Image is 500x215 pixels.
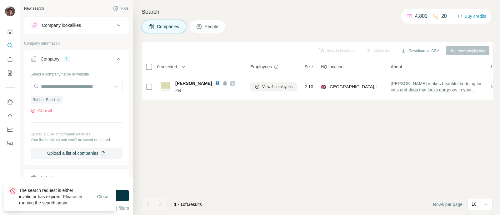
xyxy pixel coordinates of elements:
button: Quick start [5,26,15,37]
p: 20 [441,12,447,20]
button: Company lookalikes [24,18,129,33]
span: Employees [250,64,272,70]
span: 2-10 [304,84,313,90]
p: Upload a CSV of company websites. [31,131,122,137]
button: Clear all [31,108,52,114]
button: Search [5,40,15,51]
div: Industry [41,174,56,181]
img: Logo of Charley Chau [160,82,170,92]
p: The search request is either invalid or has expired. Please try running the search again. [19,187,89,206]
p: 10 [472,201,477,207]
span: [GEOGRAPHIC_DATA], [GEOGRAPHIC_DATA]|[GEOGRAPHIC_DATA]|[GEOGRAPHIC_DATA] (M)|Sale [328,84,383,90]
button: Feedback [5,138,15,149]
button: Upload a list of companies [31,148,122,159]
span: View 4 employees [262,84,292,90]
button: Use Surfe API [5,110,15,121]
button: Enrich CSV [5,54,15,65]
span: of [183,202,187,207]
button: Company1 [24,51,129,69]
span: Rubber Road [32,97,55,103]
img: Avatar [5,6,15,16]
div: New search [24,6,44,11]
button: Buy credits [457,12,486,21]
span: HQ location [321,64,343,70]
span: [PERSON_NAME] [175,80,212,86]
h4: Search [142,7,492,16]
p: Your list is private and won't be saved or shared. [31,137,122,143]
span: People [205,23,219,30]
span: Companies [157,23,180,30]
div: 2000 search results remaining [52,181,102,186]
span: Lists [491,64,500,70]
span: 🇬🇧 [321,84,326,90]
img: LinkedIn logo [215,81,220,86]
button: View 4 employees [250,82,297,91]
div: Company lookalikes [42,22,81,28]
button: Download as CSV [397,46,443,56]
span: 1 - 1 [174,202,183,207]
button: Hide [109,4,133,13]
div: Select a company name or website [31,69,122,77]
span: Close [97,193,108,200]
button: Close [93,191,113,202]
span: Size [304,64,313,70]
button: Use Surfe on LinkedIn [5,96,15,108]
div: Company [41,56,59,62]
span: About [391,64,402,70]
span: [PERSON_NAME] makes beautiful bedding for cats and dogs that looks gorgeous in your home. [391,81,483,93]
span: results [174,202,202,207]
button: My lists [5,67,15,79]
span: 0 selected [157,64,177,70]
span: Rows per page [433,201,462,208]
p: 4,801 [415,12,427,20]
button: Dashboard [5,124,15,135]
div: 1 [63,56,70,62]
div: Pet [175,88,243,93]
button: Industry [24,170,129,185]
p: Company information [24,41,129,46]
span: 1 [187,202,189,207]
